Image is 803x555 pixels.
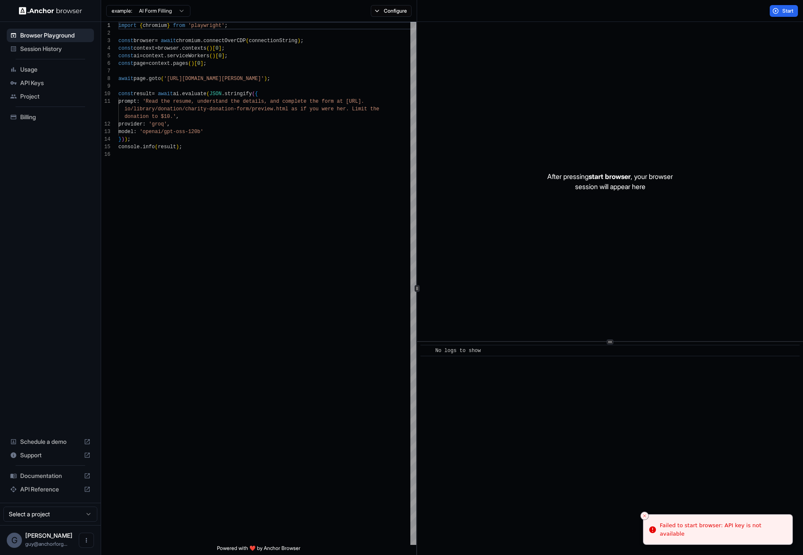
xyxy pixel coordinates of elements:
span: io/library/donation/charity-donation-form/preview. [124,106,276,112]
span: ( [155,144,158,150]
span: } [118,136,121,142]
span: evaluate [182,91,206,97]
span: ) [124,136,127,142]
span: example: [112,8,132,14]
span: = [155,45,158,51]
span: ( [188,61,191,67]
div: 5 [101,52,110,60]
div: Usage [7,63,94,76]
span: : [137,99,139,104]
span: ai [134,53,139,59]
span: = [155,38,158,44]
div: G [7,533,22,548]
span: . [164,53,167,59]
span: ] [222,53,225,59]
button: Configure [371,5,412,17]
span: context [134,45,155,51]
div: 6 [101,60,110,67]
div: 9 [101,83,110,90]
span: = [139,53,142,59]
span: 0 [219,53,222,59]
div: 11 [101,98,110,105]
span: connectionString [249,38,297,44]
span: Browser Playground [20,31,91,40]
span: . [222,91,225,97]
span: page [134,76,146,82]
span: ; [225,53,228,59]
span: : [134,129,137,135]
span: . [146,76,149,82]
span: ) [176,144,179,150]
div: Support [7,448,94,462]
span: model [118,129,134,135]
span: 'groq' [149,121,167,127]
span: . [179,45,182,51]
span: info [143,144,155,150]
span: API Reference [20,485,80,494]
span: context [143,53,164,59]
div: 15 [101,143,110,151]
span: connectOverCDP [203,38,246,44]
span: ) [209,45,212,51]
span: Session History [20,45,91,53]
span: provider [118,121,143,127]
span: Documentation [20,472,80,480]
span: [ [194,61,197,67]
span: ) [264,76,267,82]
div: 8 [101,75,110,83]
span: browser [134,38,155,44]
div: Project [7,90,94,103]
span: import [118,23,137,29]
span: ) [121,136,124,142]
div: Session History [7,42,94,56]
span: 0 [197,61,200,67]
span: await [161,38,176,44]
span: [ [212,45,215,51]
span: page [134,61,146,67]
img: Anchor Logo [19,7,82,15]
div: Failed to start browser: API key is not available [660,521,786,538]
div: 4 [101,45,110,52]
span: chromium [176,38,201,44]
span: ; [267,76,270,82]
span: result [158,144,176,150]
div: 3 [101,37,110,45]
span: ( [246,38,249,44]
span: ) [297,38,300,44]
div: Browser Playground [7,29,94,42]
span: ( [161,76,164,82]
span: context [149,61,170,67]
div: 14 [101,136,110,143]
span: ] [219,45,222,51]
span: Guy Ben Simhon [25,532,72,539]
span: chromium [143,23,167,29]
div: API Reference [7,483,94,496]
span: ; [300,38,303,44]
span: . [139,144,142,150]
span: Project [20,92,91,101]
span: . [170,61,173,67]
span: browser [158,45,179,51]
span: prompt [118,99,137,104]
span: await [118,76,134,82]
span: 0 [215,45,218,51]
span: const [118,61,134,67]
span: ; [179,144,182,150]
span: ; [203,61,206,67]
div: 10 [101,90,110,98]
span: No logs to show [435,348,481,354]
span: const [118,38,134,44]
span: ( [209,53,212,59]
span: ; [222,45,225,51]
span: 'openai/gpt-oss-120b' [139,129,203,135]
p: After pressing , your browser session will appear here [547,171,673,192]
span: ] [200,61,203,67]
span: 'playwright' [188,23,225,29]
span: . [179,91,182,97]
span: ; [225,23,228,29]
span: from [173,23,185,29]
span: ai [173,91,179,97]
span: ( [252,91,255,97]
div: Documentation [7,469,94,483]
button: Open menu [79,533,94,548]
